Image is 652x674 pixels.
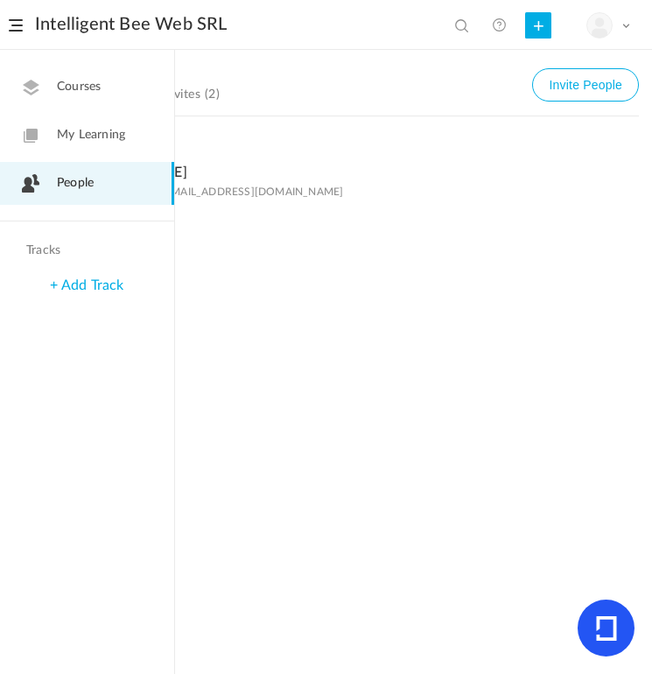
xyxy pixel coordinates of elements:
a: + Add Track [50,278,123,292]
p: [PERSON_NAME][EMAIL_ADDRESS][DOMAIN_NAME] [74,186,343,198]
span: My Learning [57,126,125,144]
img: user-image.png [587,13,612,38]
span: People [57,174,94,193]
a: Intelligent Bee Web SRL [35,14,228,35]
span: Courses [57,78,101,96]
button: Invite People [532,68,639,102]
h4: Tracks [26,243,144,258]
